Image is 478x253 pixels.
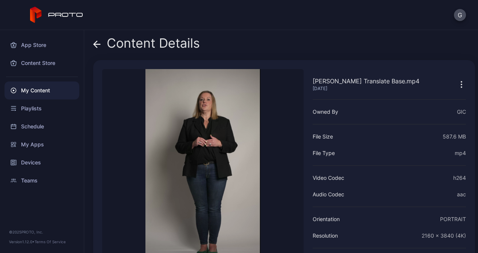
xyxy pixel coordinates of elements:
[313,190,344,199] div: Audio Codec
[454,9,466,21] button: G
[5,172,79,190] a: Teams
[5,136,79,154] a: My Apps
[313,107,338,116] div: Owned By
[457,107,466,116] div: GIC
[5,99,79,117] a: Playlists
[313,149,335,158] div: File Type
[313,173,344,182] div: Video Codec
[422,231,466,240] div: 2160 x 3840 (4K)
[457,190,466,199] div: aac
[453,173,466,182] div: h264
[5,117,79,136] a: Schedule
[35,239,66,244] a: Terms Of Service
[5,54,79,72] a: Content Store
[455,149,466,158] div: mp4
[5,81,79,99] a: My Content
[313,132,333,141] div: File Size
[440,215,466,224] div: PORTRAIT
[93,36,200,54] div: Content Details
[5,154,79,172] a: Devices
[313,86,419,92] div: [DATE]
[313,231,338,240] div: Resolution
[313,215,340,224] div: Orientation
[443,132,466,141] div: 587.6 MB
[5,36,79,54] a: App Store
[313,77,419,86] div: [PERSON_NAME] Translate Base.mp4
[9,229,75,235] div: © 2025 PROTO, Inc.
[9,239,35,244] span: Version 1.12.0 •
